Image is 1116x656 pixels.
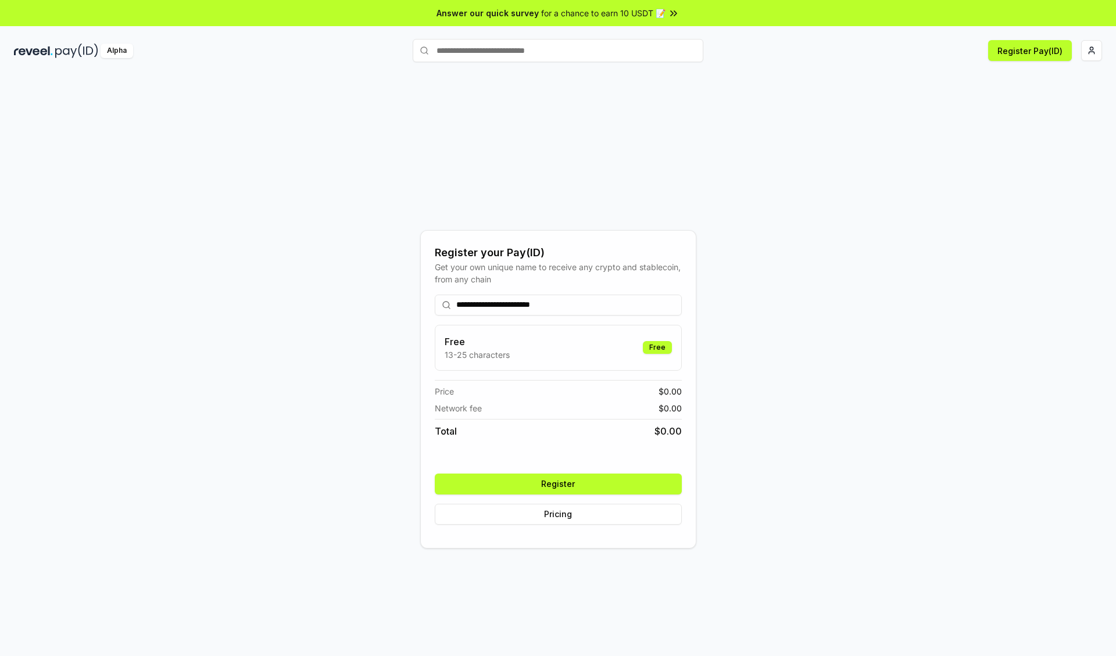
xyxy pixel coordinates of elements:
[435,385,454,397] span: Price
[435,402,482,414] span: Network fee
[435,245,682,261] div: Register your Pay(ID)
[541,7,666,19] span: for a chance to earn 10 USDT 📝
[55,44,98,58] img: pay_id
[643,341,672,354] div: Free
[435,504,682,525] button: Pricing
[14,44,53,58] img: reveel_dark
[659,385,682,397] span: $ 0.00
[435,424,457,438] span: Total
[988,40,1072,61] button: Register Pay(ID)
[437,7,539,19] span: Answer our quick survey
[654,424,682,438] span: $ 0.00
[445,349,510,361] p: 13-25 characters
[435,474,682,494] button: Register
[659,402,682,414] span: $ 0.00
[435,261,682,285] div: Get your own unique name to receive any crypto and stablecoin, from any chain
[101,44,133,58] div: Alpha
[445,335,510,349] h3: Free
